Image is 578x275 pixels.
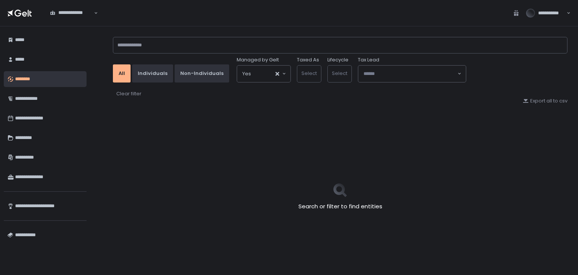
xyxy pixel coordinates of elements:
[132,64,173,82] button: Individuals
[242,70,251,78] span: Yes
[251,70,275,78] input: Search for option
[116,90,141,97] div: Clear filter
[523,98,567,104] button: Export all to csv
[298,202,382,211] h2: Search or filter to find entities
[116,90,142,98] button: Clear filter
[237,57,279,63] span: Managed by Gelt
[113,64,131,82] button: All
[301,70,317,77] span: Select
[180,70,224,77] div: Non-Individuals
[45,5,98,21] div: Search for option
[358,57,379,63] span: Tax Lead
[332,70,347,77] span: Select
[275,72,279,76] button: Clear Selected
[119,70,125,77] div: All
[175,64,229,82] button: Non-Individuals
[358,66,466,82] div: Search for option
[297,57,319,63] label: Taxed As
[50,16,93,24] input: Search for option
[364,70,457,78] input: Search for option
[138,70,167,77] div: Individuals
[237,66,291,82] div: Search for option
[327,57,348,63] label: Lifecycle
